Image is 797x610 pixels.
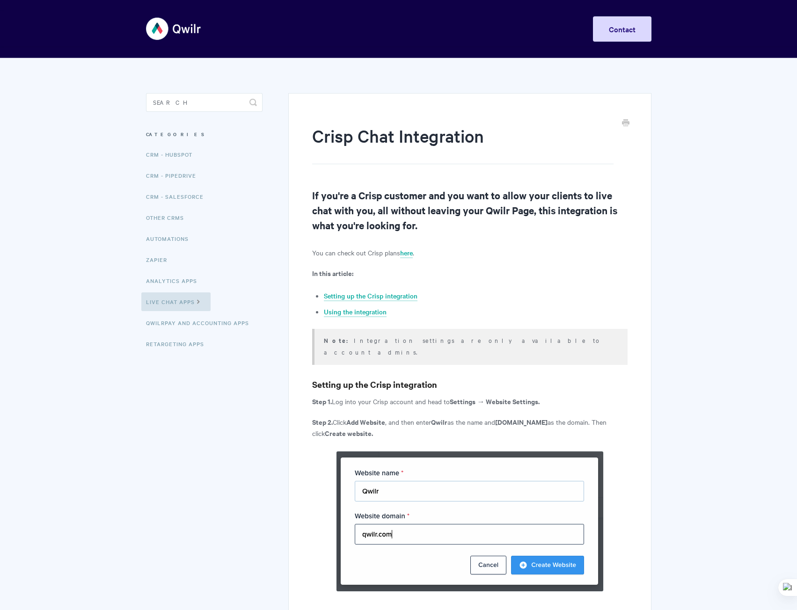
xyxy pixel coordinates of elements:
strong: Add Website [346,417,385,427]
h3: Setting up the Crisp integration [312,378,627,391]
p: Log into your Crisp account and head to [312,396,627,407]
a: CRM - Pipedrive [146,166,203,185]
h2: If you're a Crisp customer and you want to allow your clients to live chat with you, all without ... [312,188,627,232]
a: Live Chat Apps [141,292,211,311]
strong: Note: [324,336,354,345]
b: In this article: [312,268,353,278]
a: QwilrPay and Accounting Apps [146,313,256,332]
h1: Crisp Chat Integration [312,124,613,164]
p: Integration settings are only available to account admins. [324,334,615,357]
strong: Settings → Website Settings. [450,396,540,406]
a: CRM - HubSpot [146,145,199,164]
a: Print this Article [622,118,629,129]
a: Using the integration [324,307,387,317]
a: Setting up the Crisp integration [324,291,417,301]
strong: Qwilr [431,417,447,427]
a: Automations [146,229,196,248]
h3: Categories [146,126,263,143]
strong: Step 2. [312,417,333,427]
p: Click , and then enter as the name and as the domain. Then click [312,416,627,439]
strong: Step 1. [312,396,332,406]
a: here [400,248,413,258]
img: Qwilr Help Center [146,11,202,46]
a: Contact [593,16,651,42]
a: Other CRMs [146,208,191,227]
a: Retargeting Apps [146,334,211,353]
a: CRM - Salesforce [146,187,211,206]
strong: Create website. [325,428,373,438]
input: Search [146,93,263,112]
a: Analytics Apps [146,271,204,290]
p: You can check out Crisp plans . [312,247,627,258]
strong: [DOMAIN_NAME] [495,417,548,427]
a: Zapier [146,250,174,269]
